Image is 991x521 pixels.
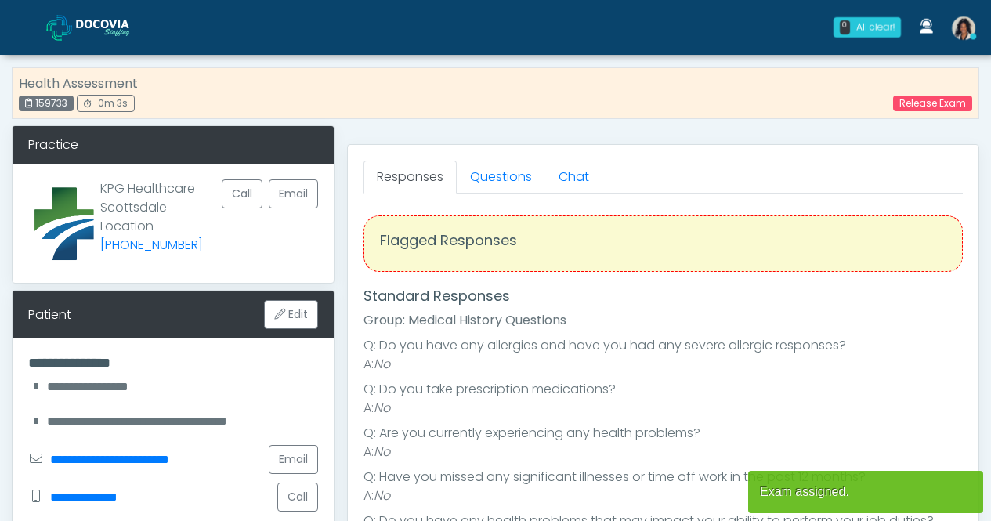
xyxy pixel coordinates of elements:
div: Patient [28,306,71,324]
div: 159733 [19,96,74,111]
li: A: [363,355,963,374]
a: Release Exam [893,96,972,111]
li: Q: Are you currently experiencing any health problems? [363,424,963,443]
em: No [374,443,390,461]
img: Docovia [76,20,154,35]
a: Docovia [46,2,154,52]
a: Email [269,445,318,474]
h4: Flagged Responses [380,232,946,249]
span: 0m 3s [98,96,128,110]
p: KPG Healthcare Scottsdale Location [100,179,221,255]
a: [PHONE_NUMBER] [100,236,203,254]
li: Q: Do you take prescription medications? [363,380,963,399]
strong: Group: Medical History Questions [363,311,566,329]
a: 0 All clear! [824,11,910,44]
a: Questions [457,161,545,194]
div: Practice [13,126,334,164]
article: Exam assigned. [748,471,983,513]
em: No [374,399,390,417]
strong: Health Assessment [19,74,138,92]
em: No [374,487,390,505]
button: Call [222,179,262,208]
img: Provider image [28,179,100,267]
div: All clear! [856,20,895,34]
a: Responses [363,161,457,194]
a: Email [269,179,318,208]
li: Q: Do you have any allergies and have you had any severe allergic responses? [363,336,963,355]
li: A: [363,487,963,505]
li: A: [363,443,963,461]
img: Rachael Hunt [952,16,975,40]
button: Call [277,483,318,512]
div: 0 [840,20,850,34]
button: Edit [264,300,318,329]
img: Docovia [46,15,72,41]
li: A: [363,399,963,418]
li: Q: Have you missed any significant illnesses or time off work in the past 12 months? [363,468,963,487]
em: No [374,355,390,373]
h4: Standard Responses [363,288,963,305]
a: Chat [545,161,602,194]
